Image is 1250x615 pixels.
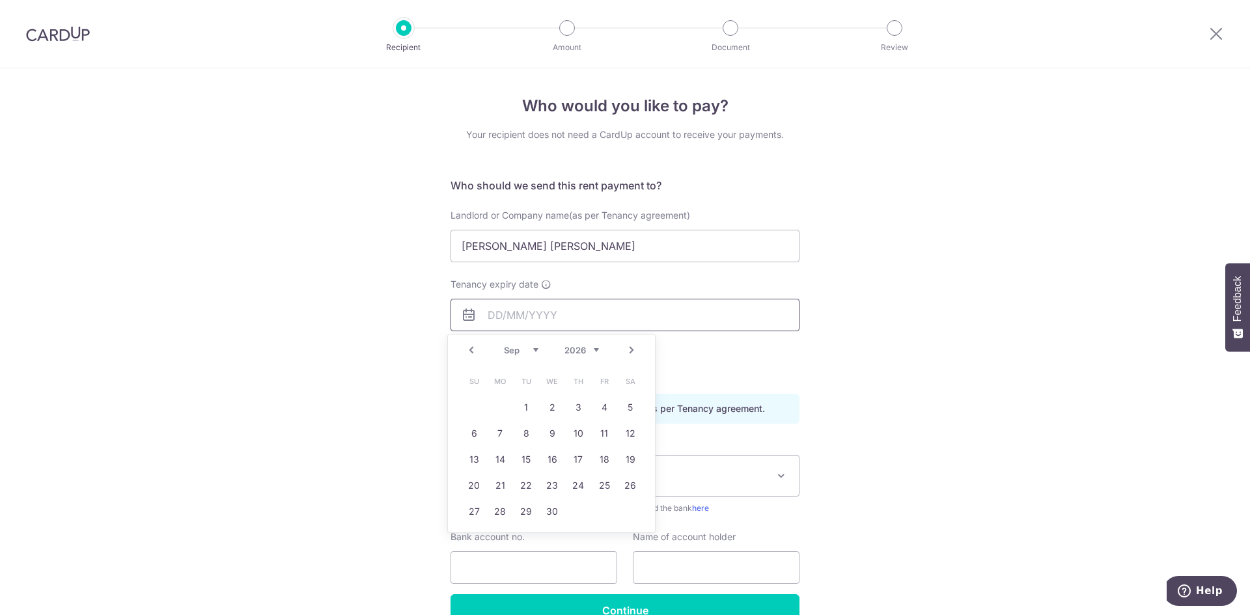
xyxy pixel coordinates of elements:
a: 15 [516,449,536,470]
a: 10 [568,423,589,444]
a: 12 [620,423,641,444]
a: 3 [568,397,589,418]
a: 24 [568,475,589,496]
input: DD/MM/YYYY [451,299,799,331]
a: 20 [464,475,484,496]
a: 4 [594,397,615,418]
a: 28 [490,501,510,522]
a: 25 [594,475,615,496]
button: Feedback - Show survey [1225,263,1250,351]
h5: Who should we send this rent payment to? [451,178,799,193]
span: Tuesday [516,371,536,392]
label: Name of account holder [633,530,736,543]
span: Saturday [620,371,641,392]
span: Monday [490,371,510,392]
a: 1 [516,397,536,418]
a: 2 [542,397,562,418]
span: Thursday [568,371,589,392]
span: Sunday [464,371,484,392]
label: Bank account no. [451,530,525,543]
a: 23 [542,475,562,496]
p: Recipient [355,41,452,54]
a: 13 [464,449,484,470]
a: 18 [594,449,615,470]
a: 22 [516,475,536,496]
p: Amount [519,41,615,54]
a: Prev [464,342,479,358]
a: 26 [620,475,641,496]
a: 27 [464,501,484,522]
span: Friday [594,371,615,392]
a: 11 [594,423,615,444]
img: CardUp [26,26,90,42]
span: Feedback [1232,276,1243,321]
a: 17 [568,449,589,470]
iframe: Opens a widget where you can find more information [1167,576,1237,608]
h4: Who would you like to pay? [451,94,799,118]
div: Your recipient does not need a CardUp account to receive your payments. [451,128,799,141]
a: 21 [490,475,510,496]
p: Document [682,41,779,54]
a: here [692,503,709,513]
a: 19 [620,449,641,470]
a: 5 [620,397,641,418]
a: 30 [542,501,562,522]
a: 7 [490,423,510,444]
a: 29 [516,501,536,522]
p: Review [846,41,943,54]
a: 9 [542,423,562,444]
a: Next [624,342,639,358]
span: Wednesday [542,371,562,392]
a: 6 [464,423,484,444]
a: 16 [542,449,562,470]
a: 14 [490,449,510,470]
span: Tenancy expiry date [451,278,538,291]
a: 8 [516,423,536,444]
span: Landlord or Company name(as per Tenancy agreement) [451,210,690,221]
